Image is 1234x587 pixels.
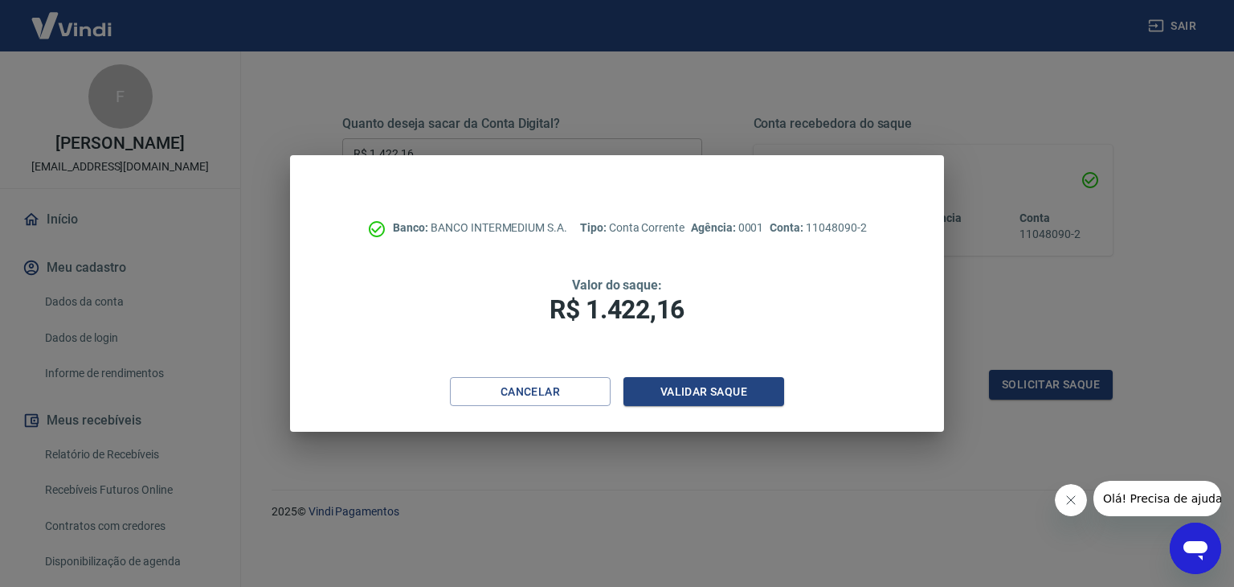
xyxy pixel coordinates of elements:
[572,277,662,293] span: Valor do saque:
[580,220,684,236] p: Conta Corrente
[580,221,609,234] span: Tipo:
[623,377,784,407] button: Validar saque
[393,221,431,234] span: Banco:
[1055,484,1087,516] iframe: Fechar mensagem
[450,377,611,407] button: Cancelar
[1093,481,1221,516] iframe: Mensagem da empresa
[691,220,763,236] p: 0001
[770,220,866,236] p: 11048090-2
[691,221,738,234] span: Agência:
[770,221,806,234] span: Conta:
[10,11,135,24] span: Olá! Precisa de ajuda?
[1170,523,1221,574] iframe: Botão para abrir a janela de mensagens
[550,294,684,325] span: R$ 1.422,16
[393,220,567,236] p: BANCO INTERMEDIUM S.A.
